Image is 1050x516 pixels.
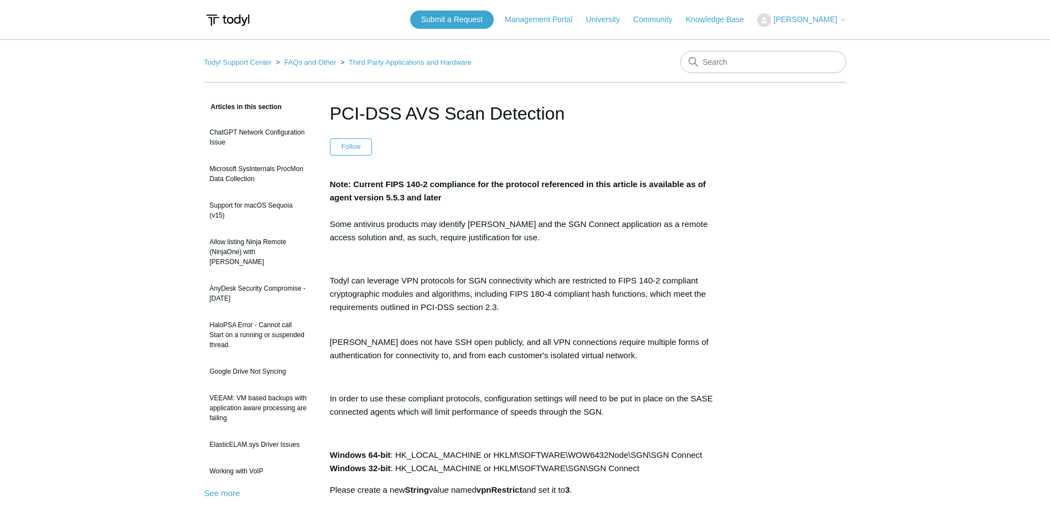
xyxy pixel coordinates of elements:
[204,195,313,226] a: Support for macOS Sequoia (v15)
[633,14,684,25] a: Community
[330,483,721,497] p: Please create a new value named and set it to .
[204,388,313,429] a: VEEAM: VM based backups with application aware processing are failing
[330,463,391,473] strong: Windows 32-bit
[204,58,274,66] li: Todyl Support Center
[505,14,583,25] a: Management Portal
[204,10,251,30] img: Todyl Support Center Help Center home page
[204,58,272,66] a: Todyl Support Center
[586,14,630,25] a: University
[204,361,313,382] a: Google Drive Not Syncing
[204,103,282,111] span: Articles in this section
[757,13,846,27] button: [PERSON_NAME]
[204,488,240,498] a: See more
[204,314,313,355] a: HaloPSA Error - Cannot call Start on a running or suspended thread.
[284,58,336,66] a: FAQs and Other
[330,450,391,460] strong: Windows 64-bit
[349,58,472,66] a: Third Party Applications and Hardware
[338,58,472,66] li: Third Party Applications and Hardware
[686,14,755,25] a: Knowledge Base
[330,274,721,327] p: Todyl can leverage VPN protocols for SGN connectivity which are restricted to FIPS 140-2 complian...
[204,158,313,189] a: Microsoft SysInternals ProcMon Data Collection
[330,392,721,419] p: In order to use these compliant protocols, configuration settings will need to be put in place on...
[204,122,313,153] a: ChatGPT Network Configuration Issue
[204,434,313,455] a: ElasticELAM.sys Driver Issues
[330,178,721,244] p: Some antivirus products may identify [PERSON_NAME] and the SGN Connect application as a remote ac...
[330,138,373,155] button: Follow Article
[680,51,846,73] input: Search
[410,11,494,29] a: Submit a Request
[204,278,313,309] a: AnyDesk Security Compromise - [DATE]
[330,336,721,362] p: [PERSON_NAME] does not have SSH open publicly, and all VPN connections require multiple forms of ...
[330,100,721,127] h1: PCI-DSS AVS Scan Detection
[405,485,429,494] strong: String
[565,485,570,494] strong: 3
[330,179,706,202] strong: Note: Current FIPS 140-2 compliance for the protocol referenced in this article is available as o...
[773,15,837,24] span: [PERSON_NAME]
[330,448,721,475] p: : HK_LOCAL_MACHINE or HKLM\SOFTWARE\WOW6432Node\SGN\SGN Connect : HK_LOCAL_MACHINE or HKLM\SOFTWA...
[477,485,523,494] strong: vpnRestrict
[273,58,338,66] li: FAQs and Other
[204,231,313,272] a: Allow listing Ninja Remote (NinjaOne) with [PERSON_NAME]
[204,461,313,482] a: Working with VoIP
